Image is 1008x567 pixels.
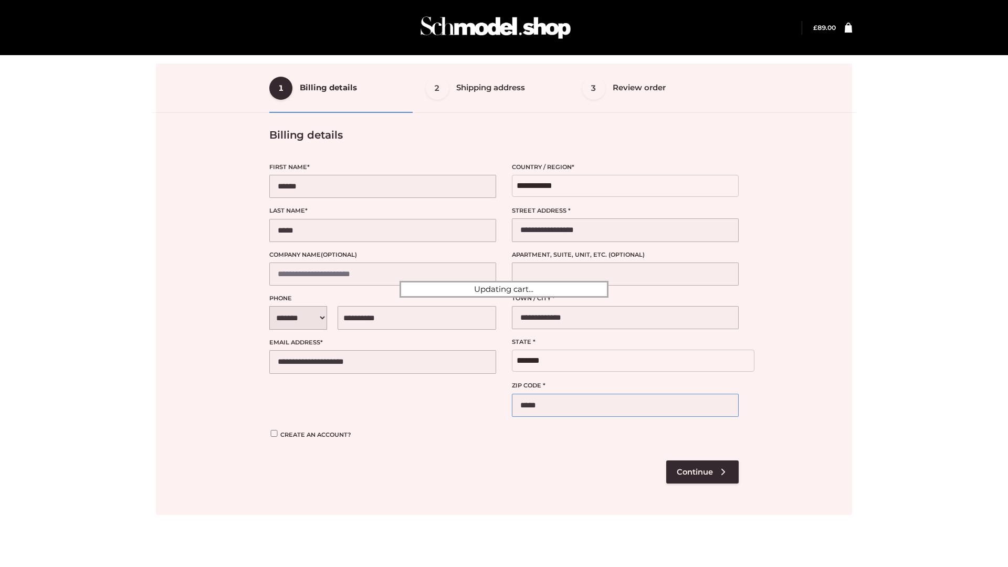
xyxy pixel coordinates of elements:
span: £ [813,24,817,31]
a: £89.00 [813,24,836,31]
bdi: 89.00 [813,24,836,31]
img: Schmodel Admin 964 [417,7,574,48]
div: Updating cart... [400,281,608,298]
